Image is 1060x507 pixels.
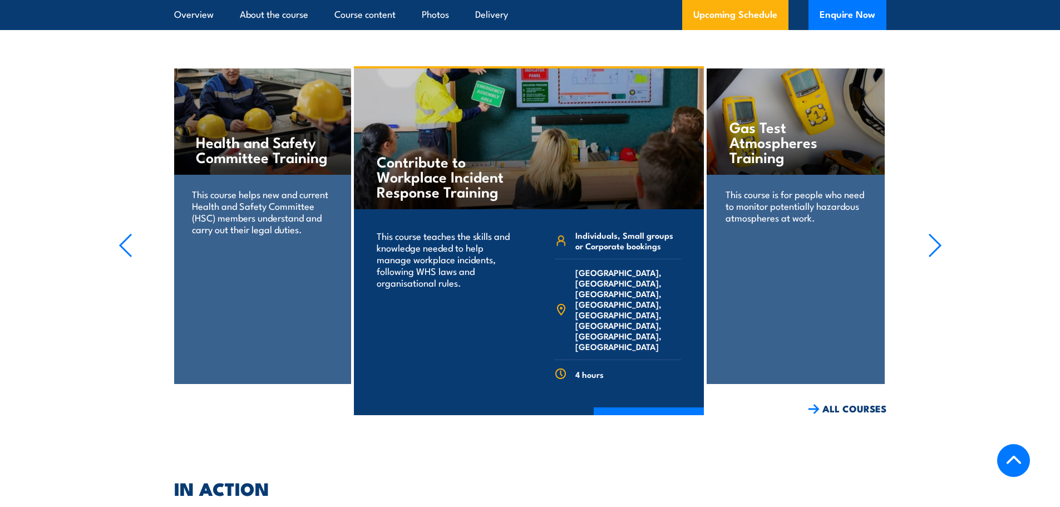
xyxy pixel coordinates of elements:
[575,267,681,352] span: [GEOGRAPHIC_DATA], [GEOGRAPHIC_DATA], [GEOGRAPHIC_DATA], [GEOGRAPHIC_DATA], [GEOGRAPHIC_DATA], [G...
[377,230,514,288] p: This course teaches the skills and knowledge needed to help manage workplace incidents, following...
[575,230,681,251] span: Individuals, Small groups or Corporate bookings
[196,134,328,164] h4: Health and Safety Committee Training
[594,407,704,436] a: COURSE DETAILS
[192,188,332,235] p: This course helps new and current Health and Safety Committee (HSC) members understand and carry ...
[377,154,507,199] h4: Contribute to Workplace Incident Response Training
[174,480,886,496] h2: IN ACTION
[808,402,886,415] a: ALL COURSES
[726,188,865,223] p: This course is for people who need to monitor potentially hazardous atmospheres at work.
[729,119,861,164] h4: Gas Test Atmospheres Training
[575,369,604,380] span: 4 hours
